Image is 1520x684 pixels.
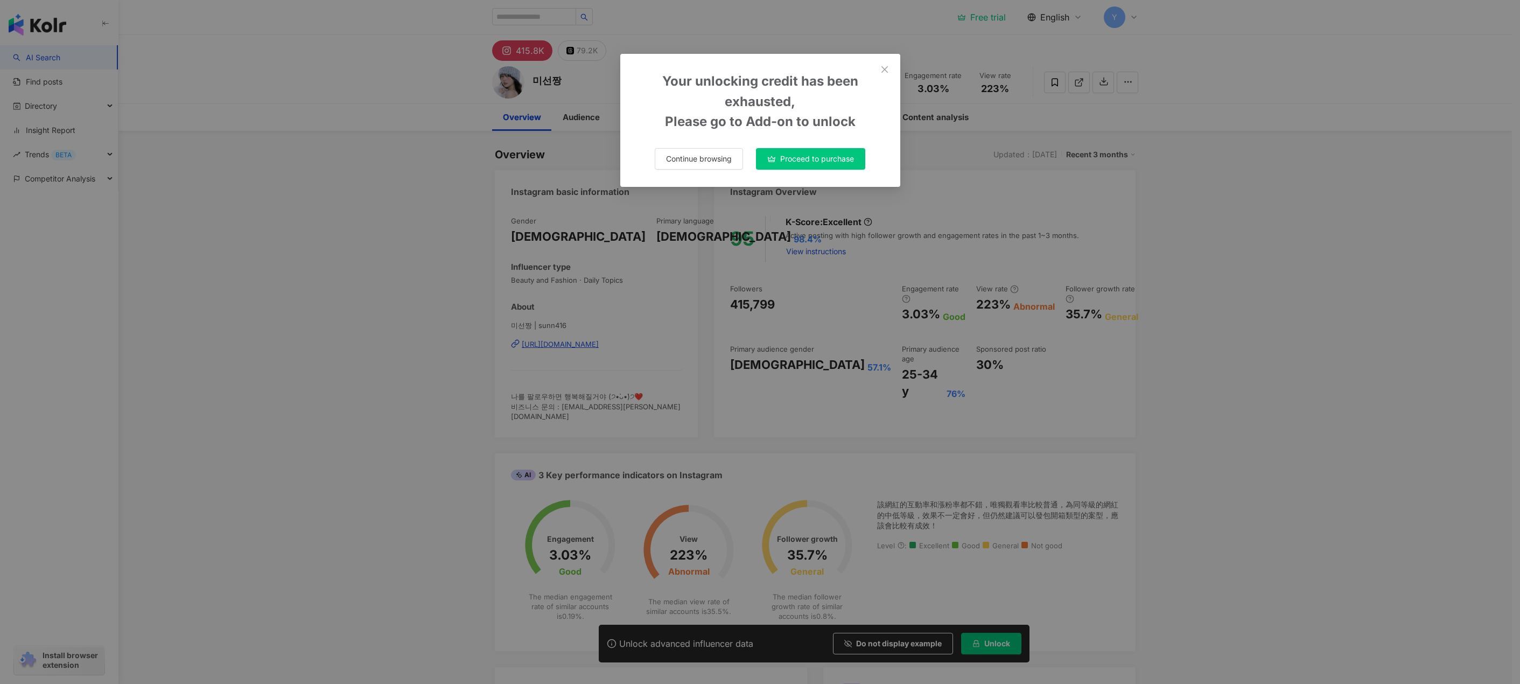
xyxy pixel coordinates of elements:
[756,148,865,170] button: Proceed to purchase
[655,148,743,170] button: Continue browsing
[874,59,895,80] button: Close
[666,155,732,163] span: Continue browsing
[880,65,889,74] span: close
[638,71,883,132] div: Your unlocking credit has been exhausted, Please go to Add-on to unlock
[756,154,865,163] a: Proceed to purchase
[780,155,854,163] span: Proceed to purchase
